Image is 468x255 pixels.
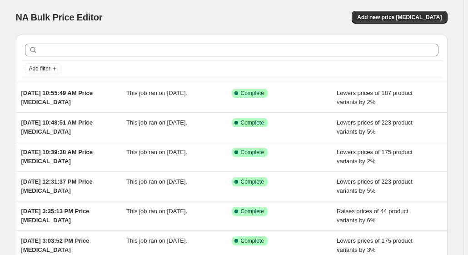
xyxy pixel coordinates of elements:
[29,65,50,72] span: Add filter
[126,119,187,126] span: This job ran on [DATE].
[16,12,103,22] span: NA Bulk Price Editor
[337,90,413,105] span: Lowers prices of 187 product variants by 2%
[337,149,413,165] span: Lowers prices of 175 product variants by 2%
[337,208,408,224] span: Raises prices of 44 product variants by 6%
[21,90,93,105] span: [DATE] 10:55:49 AM Price [MEDICAL_DATA]
[241,208,264,215] span: Complete
[337,119,413,135] span: Lowers prices of 223 product variants by 5%
[126,90,187,96] span: This job ran on [DATE].
[352,11,447,24] button: Add new price [MEDICAL_DATA]
[241,119,264,126] span: Complete
[337,178,413,194] span: Lowers prices of 223 product variants by 5%
[126,208,187,215] span: This job ran on [DATE].
[126,237,187,244] span: This job ran on [DATE].
[241,178,264,185] span: Complete
[21,208,90,224] span: [DATE] 3:35:13 PM Price [MEDICAL_DATA]
[21,178,93,194] span: [DATE] 12:31:37 PM Price [MEDICAL_DATA]
[241,237,264,245] span: Complete
[21,119,93,135] span: [DATE] 10:48:51 AM Price [MEDICAL_DATA]
[21,237,90,253] span: [DATE] 3:03:52 PM Price [MEDICAL_DATA]
[25,63,61,74] button: Add filter
[357,14,442,21] span: Add new price [MEDICAL_DATA]
[241,90,264,97] span: Complete
[241,149,264,156] span: Complete
[126,149,187,155] span: This job ran on [DATE].
[21,149,93,165] span: [DATE] 10:39:38 AM Price [MEDICAL_DATA]
[337,237,413,253] span: Lowers prices of 175 product variants by 3%
[126,178,187,185] span: This job ran on [DATE].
